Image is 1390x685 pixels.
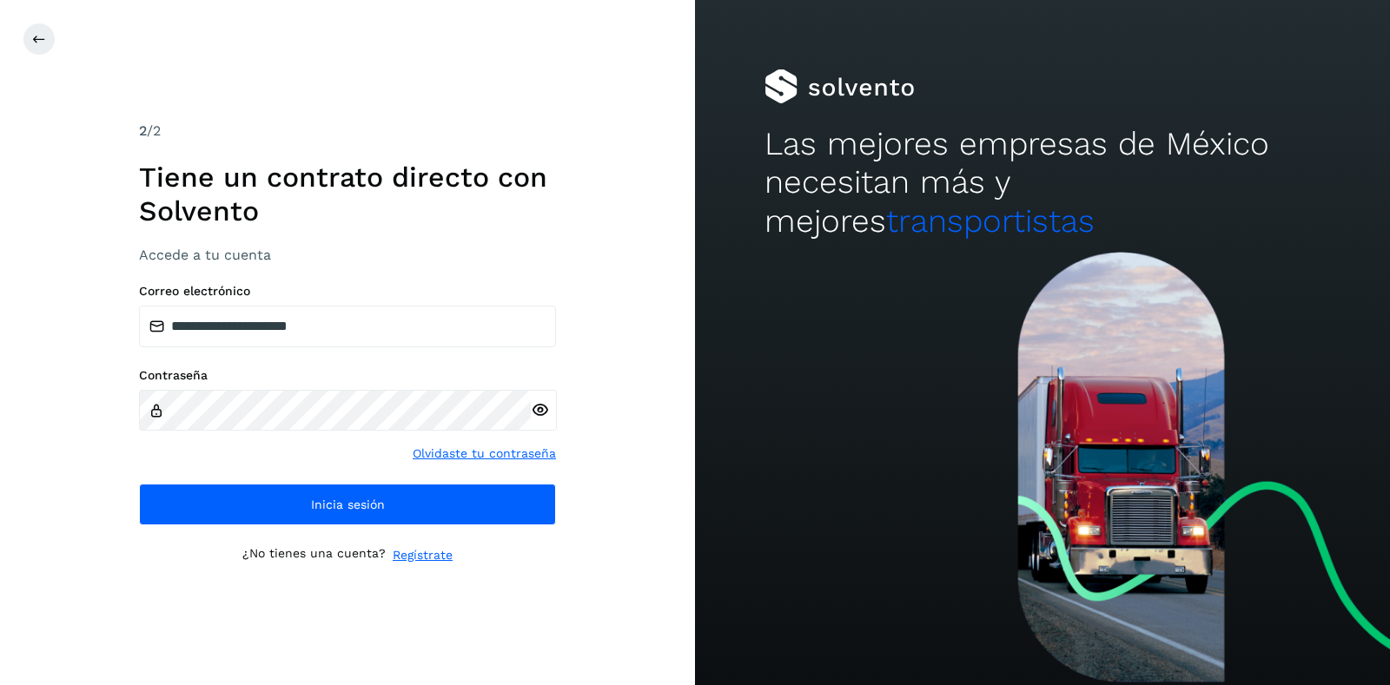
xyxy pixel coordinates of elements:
[413,445,556,463] a: Olvidaste tu contraseña
[139,368,556,383] label: Contraseña
[139,284,556,299] label: Correo electrónico
[764,125,1320,240] h2: Las mejores empresas de México necesitan más y mejores
[886,202,1095,240] span: transportistas
[242,546,386,564] p: ¿No tienes una cuenta?
[139,122,147,139] span: 2
[393,546,453,564] a: Regístrate
[311,498,385,510] span: Inicia sesión
[139,247,556,263] h3: Accede a tu cuenta
[139,121,556,142] div: /2
[139,484,556,525] button: Inicia sesión
[139,161,556,227] h1: Tiene un contrato directo con Solvento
